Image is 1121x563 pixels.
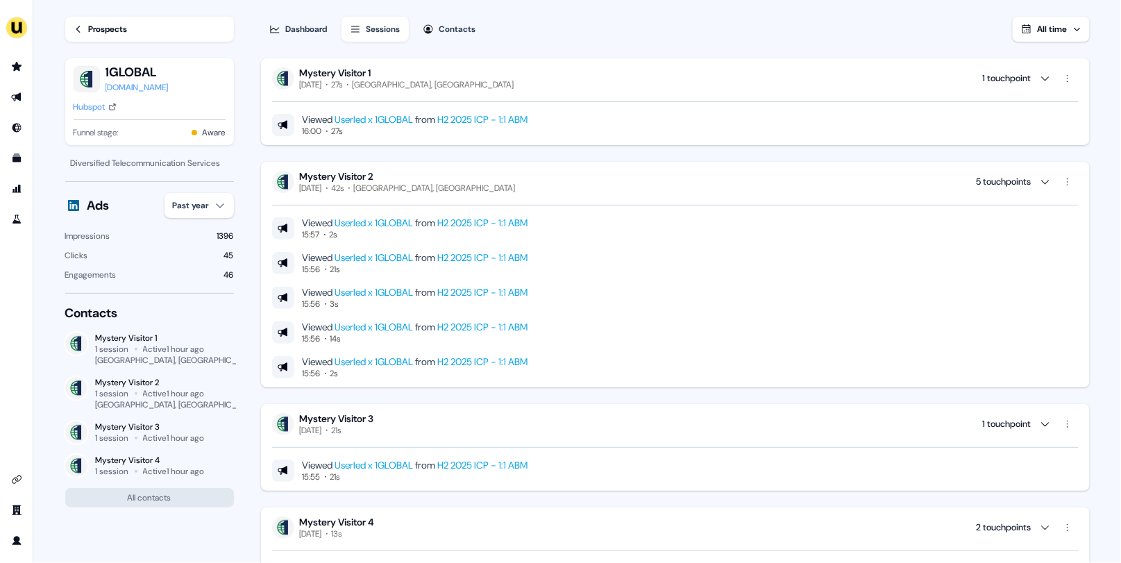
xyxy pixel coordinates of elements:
[330,471,340,482] div: 21s
[74,100,106,114] div: Hubspot
[143,432,205,444] div: Active 1 hour ago
[300,528,322,539] div: [DATE]
[96,421,205,432] div: Mystery Visitor 3
[439,22,476,36] div: Contacts
[6,56,28,78] a: Go to prospects
[143,344,205,355] div: Active 1 hour ago
[342,17,409,42] button: Sessions
[261,17,336,42] button: Dashboard
[330,299,339,310] div: 3s
[300,67,514,79] div: Mystery Visitor 1
[1038,24,1068,35] span: All time
[224,268,234,282] div: 46
[330,333,341,344] div: 14s
[106,64,169,81] button: 1GLOBAL
[330,229,337,240] div: 2s
[438,321,528,333] a: H2 2025 ICP - 1:1 ABM
[89,22,128,36] div: Prospects
[286,22,328,36] div: Dashboard
[354,183,516,194] div: [GEOGRAPHIC_DATA], [GEOGRAPHIC_DATA]
[6,147,28,169] a: Go to templates
[6,178,28,200] a: Go to attribution
[1013,17,1090,42] button: All time
[96,455,205,466] div: Mystery Visitor 4
[335,459,414,471] a: Userled x 1GLOBAL
[65,305,234,321] div: Contacts
[74,126,119,140] span: Funnel stage:
[335,286,414,299] a: Userled x 1GLOBAL
[335,251,414,264] a: Userled x 1GLOBAL
[303,299,321,310] div: 15:56
[165,193,234,218] button: Past year
[224,249,234,262] div: 45
[300,183,322,194] div: [DATE]
[335,321,414,333] a: Userled x 1GLOBAL
[303,126,322,137] div: 16:00
[303,113,528,126] div: Viewed from
[65,488,234,507] button: All contacts
[6,499,28,521] a: Go to team
[332,126,343,137] div: 27s
[438,251,528,264] a: H2 2025 ICP - 1:1 ABM
[96,466,129,477] div: 1 session
[300,425,322,436] div: [DATE]
[303,264,321,275] div: 15:56
[335,355,414,368] a: Userled x 1GLOBAL
[96,333,234,344] div: Mystery Visitor 1
[983,417,1031,431] div: 1 touchpoint
[6,117,28,139] a: Go to Inbound
[65,17,234,42] a: Prospects
[303,286,528,299] div: Viewed from
[6,208,28,230] a: Go to experiments
[74,100,117,114] a: Hubspot
[96,399,259,410] div: [GEOGRAPHIC_DATA], [GEOGRAPHIC_DATA]
[438,286,528,299] a: H2 2025 ICP - 1:1 ABM
[203,126,226,140] button: Aware
[96,432,129,444] div: 1 session
[977,175,1031,189] div: 5 touchpoints
[217,229,234,243] div: 1396
[303,459,528,471] div: Viewed from
[65,268,117,282] div: Engagements
[977,521,1031,535] div: 2 touchpoints
[272,90,1079,137] div: Mystery Visitor 1[DATE]27s[GEOGRAPHIC_DATA], [GEOGRAPHIC_DATA] 1 touchpoint
[106,81,169,94] a: [DOMAIN_NAME]
[438,355,528,368] a: H2 2025 ICP - 1:1 ABM
[438,217,528,229] a: H2 2025 ICP - 1:1 ABM
[303,355,528,368] div: Viewed from
[330,368,338,379] div: 2s
[300,412,374,425] div: Mystery Visitor 3
[65,249,88,262] div: Clicks
[303,229,320,240] div: 15:57
[438,113,528,126] a: H2 2025 ICP - 1:1 ABM
[332,425,342,436] div: 21s
[6,86,28,108] a: Go to outbound experience
[330,264,340,275] div: 21s
[6,469,28,491] a: Go to integrations
[438,459,528,471] a: H2 2025 ICP - 1:1 ABM
[300,516,375,528] div: Mystery Visitor 4
[272,412,1079,436] button: Mystery Visitor 3[DATE]21s 1 touchpoint
[143,466,205,477] div: Active 1 hour ago
[983,72,1031,85] div: 1 touchpoint
[71,156,228,170] div: Diversified Telecommunication Services
[303,333,321,344] div: 15:56
[96,355,259,366] div: [GEOGRAPHIC_DATA], [GEOGRAPHIC_DATA]
[65,229,110,243] div: Impressions
[272,170,1079,194] button: Mystery Visitor 2[DATE]42s[GEOGRAPHIC_DATA], [GEOGRAPHIC_DATA] 5 touchpoints
[96,388,129,399] div: 1 session
[96,344,129,355] div: 1 session
[353,79,514,90] div: [GEOGRAPHIC_DATA], [GEOGRAPHIC_DATA]
[303,251,528,264] div: Viewed from
[303,471,321,482] div: 15:55
[272,516,1079,539] button: Mystery Visitor 4[DATE]13s 2 touchpoints
[366,22,401,36] div: Sessions
[6,530,28,552] a: Go to profile
[143,388,205,399] div: Active 1 hour ago
[414,17,484,42] button: Contacts
[300,79,322,90] div: [DATE]
[272,436,1079,482] div: Mystery Visitor 3[DATE]21s 1 touchpoint
[335,113,414,126] a: Userled x 1GLOBAL
[272,67,1079,90] button: Mystery Visitor 1[DATE]27s[GEOGRAPHIC_DATA], [GEOGRAPHIC_DATA] 1 touchpoint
